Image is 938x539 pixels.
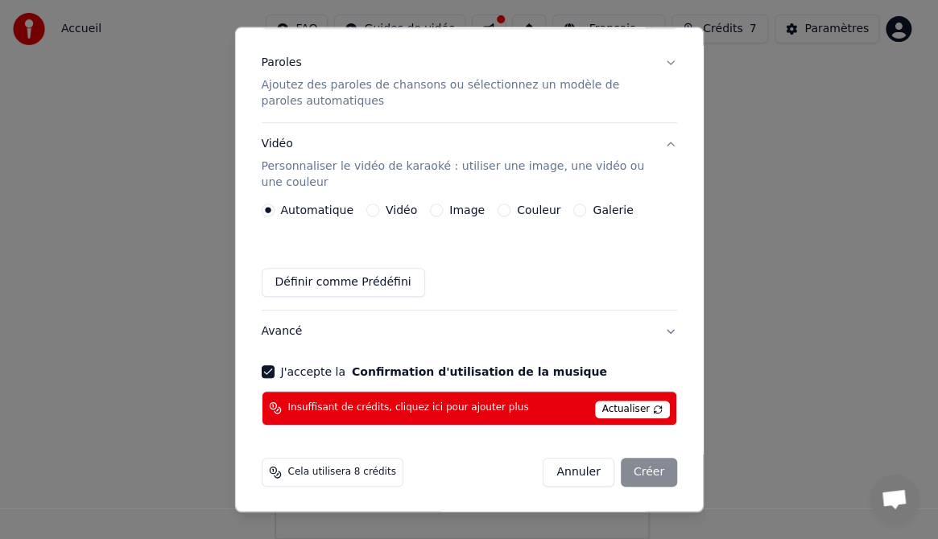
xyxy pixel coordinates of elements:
span: Actualiser [594,401,670,418]
p: Ajoutez des paroles de chansons ou sélectionnez un modèle de paroles automatiques [261,77,651,109]
button: Avancé [261,311,677,352]
div: VidéoPersonnaliser le vidéo de karaoké : utiliser une image, une vidéo ou une couleur [261,204,677,310]
label: J'accepte la [280,366,606,377]
button: J'accepte la [352,366,607,377]
label: Automatique [280,204,353,216]
label: Image [449,204,485,216]
button: VidéoPersonnaliser le vidéo de karaoké : utiliser une image, une vidéo ou une couleur [261,123,677,204]
div: Paroles [261,55,301,71]
button: Annuler [543,458,614,487]
label: Couleur [517,204,560,216]
label: Galerie [593,204,633,216]
span: Insuffisant de crédits, cliquez ici pour ajouter plus [287,402,528,415]
div: Vidéo [261,136,651,191]
span: Cela utilisera 8 crédits [287,466,395,479]
label: Vidéo [386,204,417,216]
button: Définir comme Prédéfini [261,268,424,297]
p: Personnaliser le vidéo de karaoké : utiliser une image, une vidéo ou une couleur [261,158,651,191]
button: ParolesAjoutez des paroles de chansons ou sélectionnez un modèle de paroles automatiques [261,42,677,122]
